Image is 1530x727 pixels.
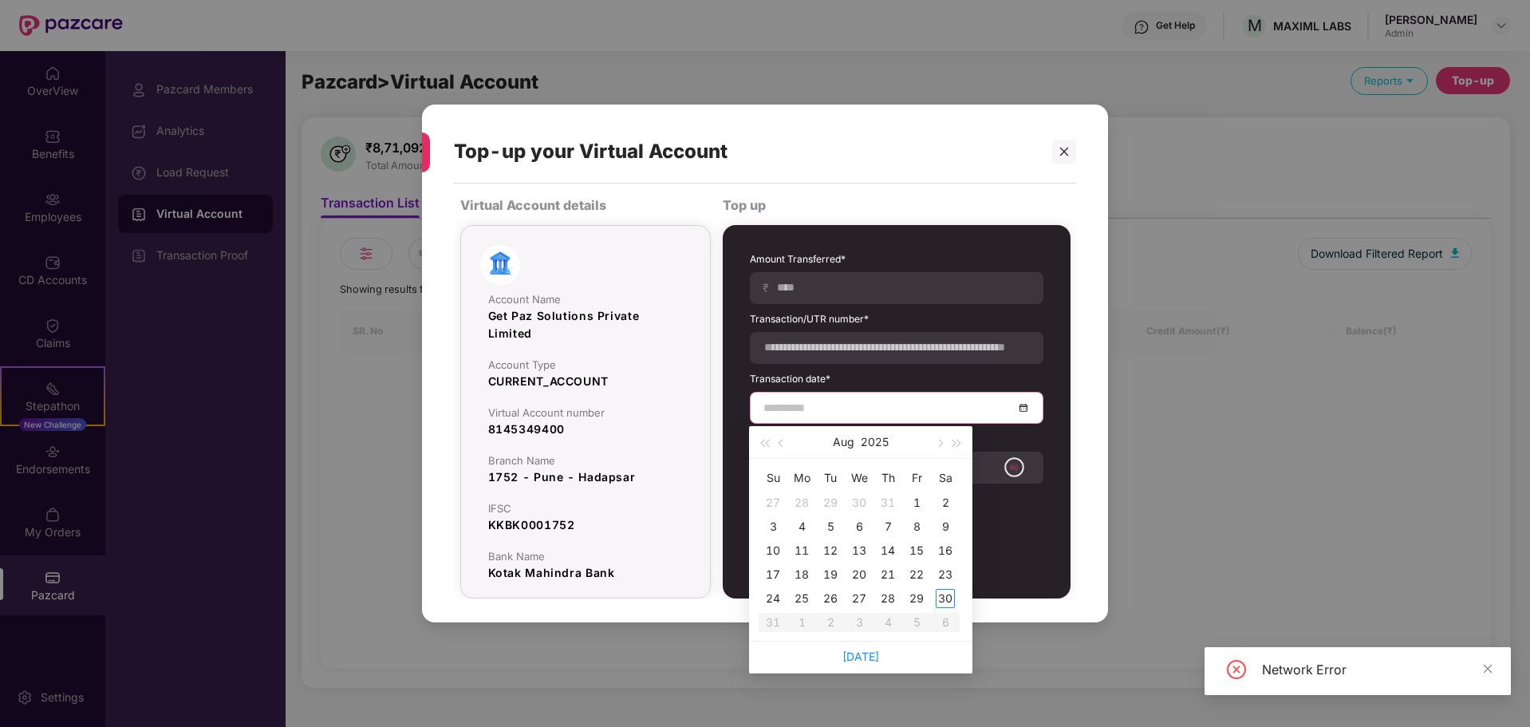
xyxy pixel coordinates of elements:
[821,493,840,512] div: 29
[750,252,1043,272] label: Amount Transferred*
[845,587,873,610] td: 2025-08-27
[845,491,873,515] td: 2025-07-30
[878,493,897,512] div: 31
[816,587,845,610] td: 2025-08-26
[902,587,931,610] td: 2025-08-29
[763,541,783,560] div: 10
[816,515,845,539] td: 2025-08-05
[763,565,783,584] div: 17
[936,589,955,608] div: 30
[763,517,783,536] div: 3
[873,563,902,587] td: 2025-08-21
[902,491,931,515] td: 2025-08-01
[759,587,787,610] td: 2025-08-24
[488,358,683,371] div: Account Type
[850,565,869,584] div: 20
[488,502,683,515] div: IFSC
[931,539,960,563] td: 2025-08-16
[878,565,897,584] div: 21
[787,491,816,515] td: 2025-07-28
[936,541,955,560] div: 16
[845,539,873,563] td: 2025-08-13
[936,493,955,512] div: 2
[816,539,845,563] td: 2025-08-12
[907,541,926,560] div: 15
[936,565,955,584] div: 23
[759,515,787,539] td: 2025-08-03
[850,541,869,560] div: 13
[873,465,902,491] th: Th
[907,565,926,584] div: 22
[873,587,902,610] td: 2025-08-28
[787,539,816,563] td: 2025-08-11
[488,468,683,486] div: 1752 - Pune - Hadapsar
[792,541,811,560] div: 11
[792,589,811,608] div: 25
[488,550,683,563] div: Bank Name
[816,465,845,491] th: Tu
[1482,663,1493,674] span: close
[488,454,683,467] div: Branch Name
[488,373,683,390] div: CURRENT_ACCOUNT
[750,312,1043,332] label: Transaction/UTR number*
[907,589,926,608] div: 29
[821,541,840,560] div: 12
[488,564,683,582] div: Kotak Mahindra Bank
[787,587,816,610] td: 2025-08-25
[873,491,902,515] td: 2025-07-31
[821,565,840,584] div: 19
[460,192,711,219] div: Virtual Account details
[792,565,811,584] div: 18
[816,491,845,515] td: 2025-07-29
[488,307,683,342] div: Get Paz Solutions Private Limited
[759,465,787,491] th: Su
[845,563,873,587] td: 2025-08-20
[833,426,854,458] button: Aug
[907,493,926,512] div: 1
[1262,660,1492,679] div: Network Error
[931,491,960,515] td: 2025-08-02
[488,406,683,419] div: Virtual Account number
[792,493,811,512] div: 28
[821,589,840,608] div: 26
[902,465,931,491] th: Fr
[873,539,902,563] td: 2025-08-14
[850,517,869,536] div: 6
[480,245,520,285] img: bank-image
[931,465,960,491] th: Sa
[787,465,816,491] th: Mo
[488,421,683,438] div: 8145349400
[902,515,931,539] td: 2025-08-08
[907,517,926,536] div: 8
[723,192,1071,219] div: Top up
[845,515,873,539] td: 2025-08-06
[878,517,897,536] div: 7
[902,563,931,587] td: 2025-08-22
[931,563,960,587] td: 2025-08-23
[936,517,955,536] div: 9
[902,539,931,563] td: 2025-08-15
[861,426,889,458] button: 2025
[454,121,1024,183] div: Top-up your Virtual Account
[759,539,787,563] td: 2025-08-10
[931,587,960,610] td: 2025-08-30
[873,515,902,539] td: 2025-08-07
[1059,146,1070,157] span: close
[850,493,869,512] div: 30
[759,491,787,515] td: 2025-07-27
[931,515,960,539] td: 2025-08-09
[763,280,775,295] span: ₹
[821,517,840,536] div: 5
[488,516,683,534] div: KKBK0001752
[845,465,873,491] th: We
[759,563,787,587] td: 2025-08-17
[842,650,879,663] a: [DATE]
[750,372,1043,392] label: Transaction date*
[878,589,897,608] div: 28
[763,589,783,608] div: 24
[1010,464,1019,472] text: 60
[1227,660,1246,679] span: close-circle
[488,293,683,306] div: Account Name
[787,563,816,587] td: 2025-08-18
[787,515,816,539] td: 2025-08-04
